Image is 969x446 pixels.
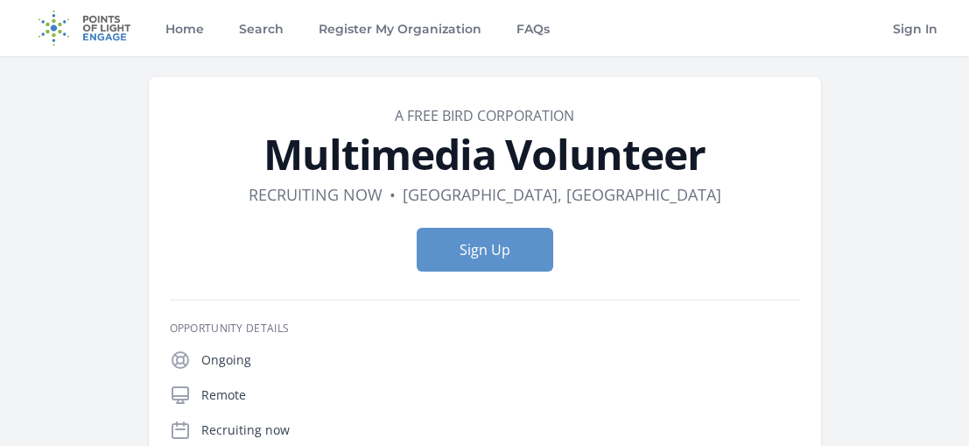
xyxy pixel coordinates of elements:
[390,182,396,207] div: •
[201,386,800,404] p: Remote
[201,351,800,369] p: Ongoing
[403,182,721,207] dd: [GEOGRAPHIC_DATA], [GEOGRAPHIC_DATA]
[170,322,800,336] h3: Opportunity Details
[249,182,383,207] dd: Recruiting now
[417,228,553,272] button: Sign Up
[201,421,800,439] p: Recruiting now
[395,106,574,125] a: A Free Bird Corporation
[170,133,800,175] h1: Multimedia Volunteer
